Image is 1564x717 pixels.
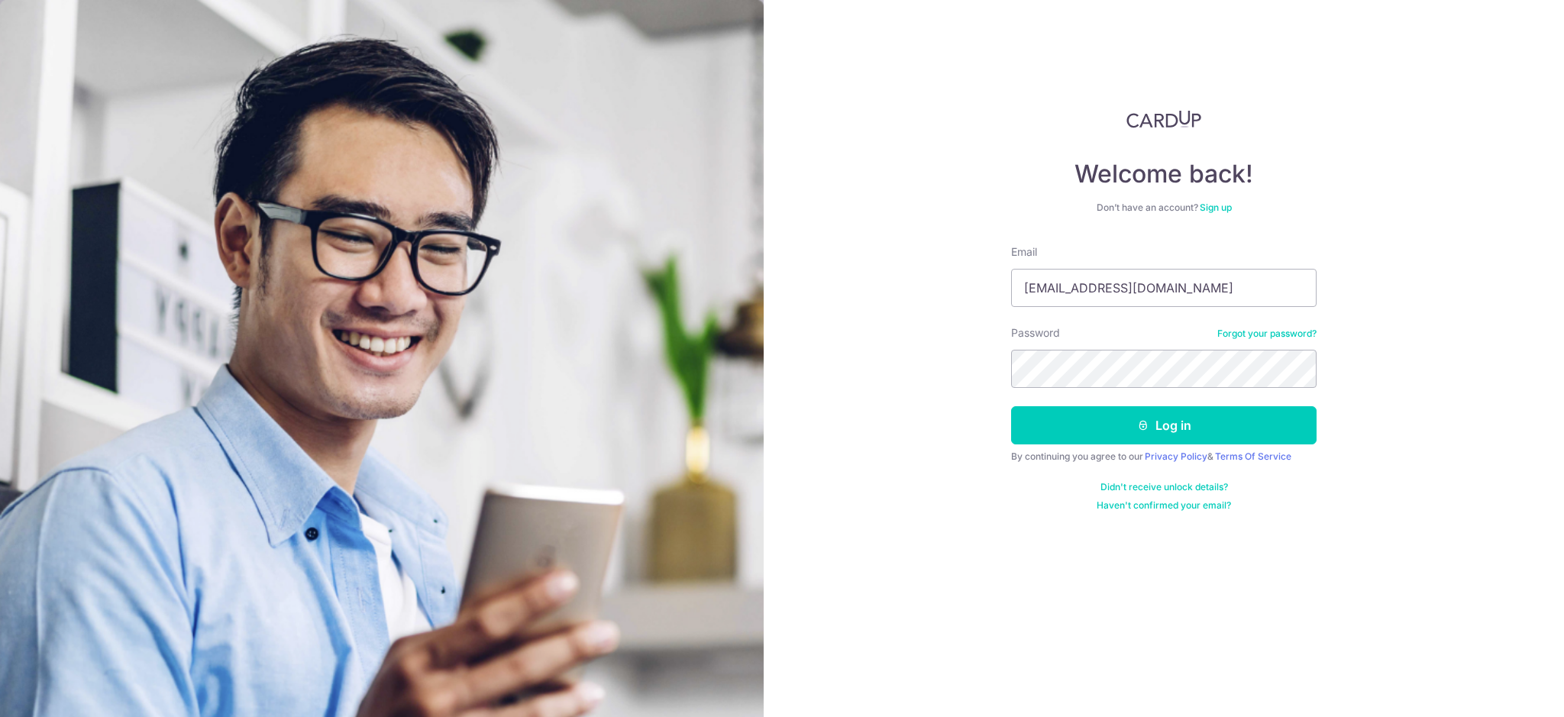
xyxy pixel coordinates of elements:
img: CardUp Logo [1126,110,1201,128]
a: Haven't confirmed your email? [1097,499,1231,512]
a: Forgot your password? [1217,328,1317,340]
a: Terms Of Service [1215,451,1291,462]
h4: Welcome back! [1011,159,1317,189]
input: Enter your Email [1011,269,1317,307]
a: Didn't receive unlock details? [1100,481,1228,493]
label: Email [1011,244,1037,260]
button: Log in [1011,406,1317,444]
div: By continuing you agree to our & [1011,451,1317,463]
div: Don’t have an account? [1011,202,1317,214]
a: Privacy Policy [1145,451,1207,462]
a: Sign up [1200,202,1232,213]
label: Password [1011,325,1060,341]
